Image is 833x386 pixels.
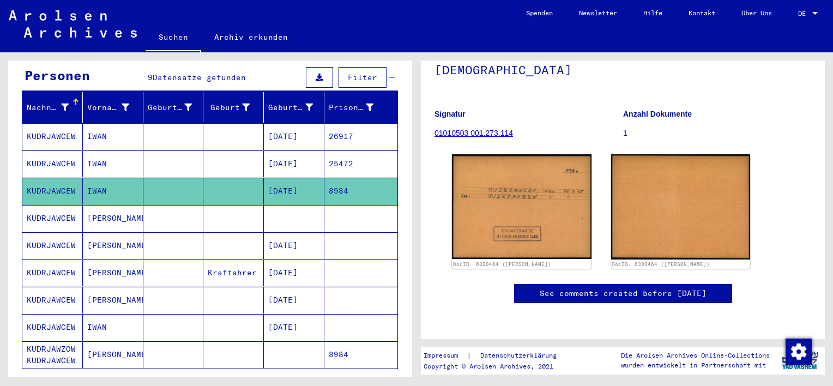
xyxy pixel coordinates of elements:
div: Prisoner # [329,102,373,113]
mat-cell: Kraftahrer [203,260,264,286]
mat-cell: KUDRJAWCEW [22,123,83,150]
div: Vorname [87,102,129,113]
p: Die Arolsen Archives Online-Collections [621,351,770,360]
mat-header-cell: Prisoner # [324,92,397,123]
mat-cell: [PERSON_NAME] [83,260,143,286]
mat-cell: [DATE] [264,178,324,204]
mat-cell: [DATE] [264,123,324,150]
mat-cell: KUDRJAWCEW [22,205,83,232]
mat-cell: [PERSON_NAME] [83,205,143,232]
div: Nachname [27,102,69,113]
img: yv_logo.png [780,347,820,374]
mat-cell: [DATE] [264,287,324,313]
img: Zustimmung ändern [786,339,812,365]
mat-cell: KUDRJAWCEW [22,260,83,286]
p: Copyright © Arolsen Archives, 2021 [424,361,570,371]
mat-header-cell: Geburt‏ [203,92,264,123]
img: 002.jpg [611,154,751,260]
mat-cell: KUDRJAWCEW [22,150,83,177]
mat-cell: [PERSON_NAME] [83,341,143,368]
mat-cell: [PERSON_NAME] [83,232,143,259]
a: DocID: 6399464 ([PERSON_NAME]) [612,261,710,267]
mat-cell: KUDRJAWCEW [22,232,83,259]
div: Geburtsname [148,99,206,116]
div: Geburtsdatum [268,99,327,116]
span: Filter [348,73,377,82]
span: DE [798,10,810,17]
div: Nachname [27,99,82,116]
p: 1 [623,128,811,139]
mat-cell: [DATE] [264,314,324,341]
div: | [424,350,570,361]
a: 01010503 001.273.114 [434,129,513,137]
a: See comments created before [DATE] [540,288,707,299]
mat-cell: 25472 [324,150,397,177]
mat-cell: 8984 [324,178,397,204]
mat-header-cell: Nachname [22,92,83,123]
mat-cell: 8984 [324,341,397,368]
mat-header-cell: Geburtsdatum [264,92,324,123]
mat-cell: IWAN [83,150,143,177]
mat-cell: IWAN [83,314,143,341]
div: Geburt‏ [208,102,250,113]
div: Vorname [87,99,143,116]
b: Anzahl Dokumente [623,110,692,118]
mat-cell: KUDRJAWCEW [22,287,83,313]
mat-header-cell: Geburtsname [143,92,204,123]
a: Archiv erkunden [201,24,301,50]
div: Prisoner # [329,99,387,116]
a: Suchen [146,24,201,52]
a: Datenschutzerklärung [472,350,570,361]
a: DocID: 6399464 ([PERSON_NAME]) [453,261,551,267]
mat-cell: KUDRJAWZOW KUDRJAWCEW [22,341,83,368]
mat-cell: [DATE] [264,232,324,259]
mat-cell: IWAN [83,178,143,204]
mat-cell: KUDRJAWCEW [22,178,83,204]
mat-cell: [PERSON_NAME] [83,287,143,313]
button: Filter [339,67,387,88]
div: Geburtsname [148,102,192,113]
mat-cell: 26917 [324,123,397,150]
p: wurden entwickelt in Partnerschaft mit [621,360,770,370]
span: Datensätze gefunden [153,73,246,82]
mat-cell: [DATE] [264,260,324,286]
b: Signatur [434,110,466,118]
div: Geburt‏ [208,99,263,116]
img: Arolsen_neg.svg [9,10,137,38]
mat-cell: [DATE] [264,150,324,177]
mat-header-cell: Vorname [83,92,143,123]
div: Personen [25,65,90,85]
mat-cell: KUDRJAWCEW [22,314,83,341]
a: Impressum [424,350,467,361]
span: 9 [148,73,153,82]
img: 001.jpg [452,154,591,258]
mat-cell: IWAN [83,123,143,150]
div: Geburtsdatum [268,102,313,113]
